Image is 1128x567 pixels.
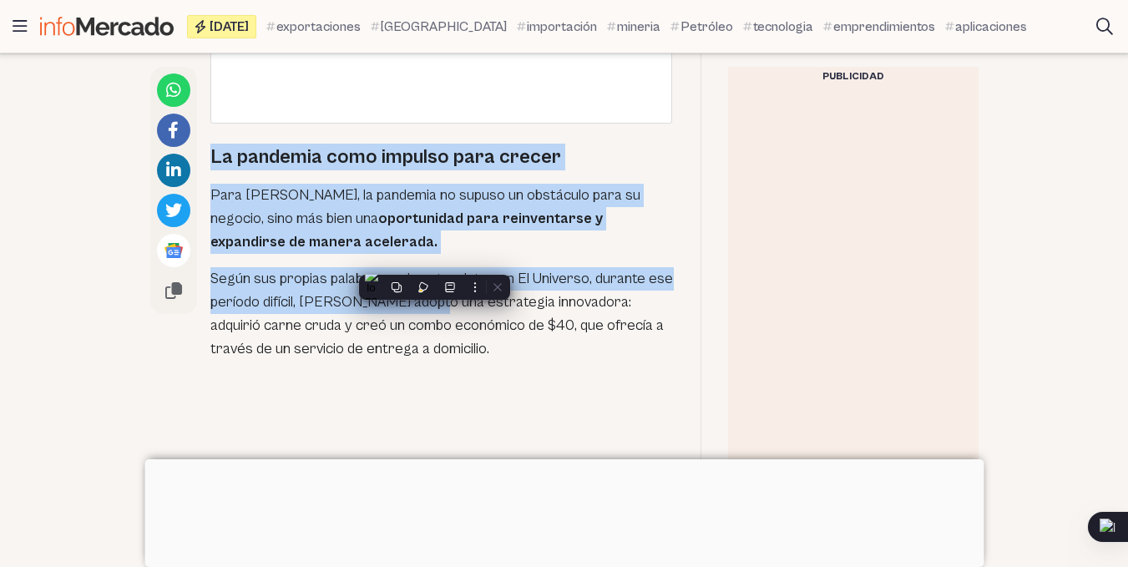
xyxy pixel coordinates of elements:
[670,17,733,37] a: Petróleo
[210,144,674,170] h2: La pandemia como impulso para crecer
[210,184,674,254] p: Para [PERSON_NAME], la pandemia no supuso un obstáculo para su negocio, sino más bien una
[210,267,674,361] p: Según sus propias palabras en la entrevista con El Universo, durante ese período difícil, [PERSON...
[743,17,813,37] a: tecnologia
[955,17,1027,37] span: aplicaciones
[210,20,249,33] span: [DATE]
[40,17,174,36] img: Infomercado Ecuador logo
[823,17,935,37] a: emprendimientos
[517,17,597,37] a: importación
[276,17,361,37] span: exportaciones
[210,210,603,251] strong: oportunidad para reinventarse y expandirse de manera acelerada.
[833,17,935,37] span: emprendimientos
[617,17,660,37] span: mineria
[144,459,984,563] iframe: Advertisement
[164,240,184,261] img: Google News logo
[266,17,361,37] a: exportaciones
[945,17,1027,37] a: aplicaciones
[728,67,979,87] div: Publicidad
[607,17,660,37] a: mineria
[527,17,597,37] span: importación
[680,17,733,37] span: Petróleo
[381,17,507,37] span: [GEOGRAPHIC_DATA]
[753,17,813,37] span: tecnologia
[371,17,507,37] a: [GEOGRAPHIC_DATA]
